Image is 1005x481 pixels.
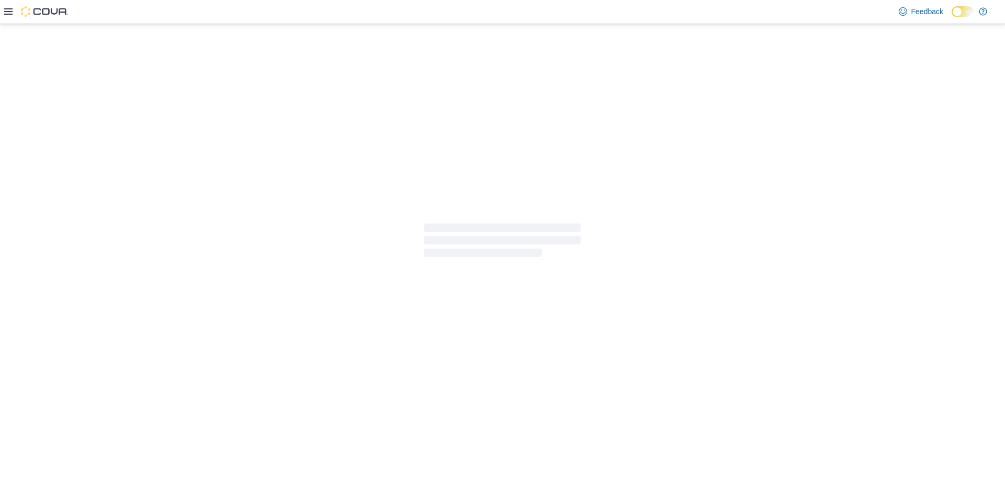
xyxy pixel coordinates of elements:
span: Feedback [911,6,943,17]
span: Loading [424,226,581,259]
a: Feedback [895,1,947,22]
img: Cova [21,6,68,17]
input: Dark Mode [952,6,974,17]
